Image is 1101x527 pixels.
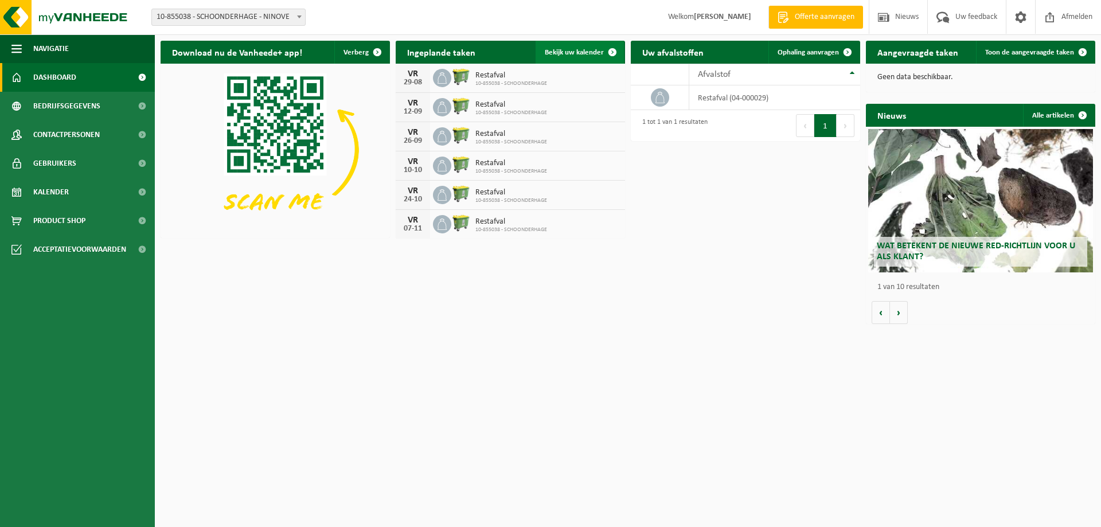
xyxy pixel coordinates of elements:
[475,217,547,227] span: Restafval
[33,92,100,120] span: Bedrijfsgegevens
[401,225,424,233] div: 07-11
[343,49,369,56] span: Verberg
[401,128,424,137] div: VR
[837,114,854,137] button: Next
[976,41,1094,64] a: Toon de aangevraagde taken
[877,73,1084,81] p: Geen data beschikbaar.
[33,235,126,264] span: Acceptatievoorwaarden
[401,79,424,87] div: 29-08
[475,227,547,233] span: 10-855038 - SCHOONDERHAGE
[401,99,424,108] div: VR
[401,108,424,116] div: 12-09
[161,41,314,63] h2: Download nu de Vanheede+ app!
[637,113,708,138] div: 1 tot 1 van 1 resultaten
[396,41,487,63] h2: Ingeplande taken
[545,49,604,56] span: Bekijk uw kalender
[536,41,624,64] a: Bekijk uw kalender
[475,168,547,175] span: 10-855038 - SCHOONDERHAGE
[401,196,424,204] div: 24-10
[401,166,424,174] div: 10-10
[768,41,859,64] a: Ophaling aanvragen
[33,63,76,92] span: Dashboard
[151,9,306,26] span: 10-855038 - SCHOONDERHAGE - NINOVE
[334,41,389,64] button: Verberg
[451,96,471,116] img: WB-0660-HPE-GN-50
[866,104,918,126] h2: Nieuws
[451,184,471,204] img: WB-0660-HPE-GN-50
[868,129,1093,272] a: Wat betekent de nieuwe RED-richtlijn voor u als klant?
[475,110,547,116] span: 10-855038 - SCHOONDERHAGE
[33,178,69,206] span: Kalender
[872,301,890,324] button: Vorige
[475,100,547,110] span: Restafval
[475,139,547,146] span: 10-855038 - SCHOONDERHAGE
[814,114,837,137] button: 1
[694,13,751,21] strong: [PERSON_NAME]
[161,64,390,236] img: Download de VHEPlus App
[451,67,471,87] img: WB-0660-HPE-GN-50
[475,197,547,204] span: 10-855038 - SCHOONDERHAGE
[33,120,100,149] span: Contactpersonen
[401,137,424,145] div: 26-09
[1023,104,1094,127] a: Alle artikelen
[475,159,547,168] span: Restafval
[451,155,471,174] img: WB-0660-HPE-GN-50
[451,126,471,145] img: WB-0660-HPE-GN-50
[401,216,424,225] div: VR
[698,70,731,79] span: Afvalstof
[475,71,547,80] span: Restafval
[689,85,860,110] td: restafval (04-000029)
[877,283,1090,291] p: 1 van 10 resultaten
[401,69,424,79] div: VR
[451,213,471,233] img: WB-0660-HPE-GN-50
[792,11,857,23] span: Offerte aanvragen
[778,49,839,56] span: Ophaling aanvragen
[475,80,547,87] span: 10-855038 - SCHOONDERHAGE
[33,206,85,235] span: Product Shop
[152,9,305,25] span: 10-855038 - SCHOONDERHAGE - NINOVE
[877,241,1075,261] span: Wat betekent de nieuwe RED-richtlijn voor u als klant?
[796,114,814,137] button: Previous
[401,186,424,196] div: VR
[401,157,424,166] div: VR
[33,149,76,178] span: Gebruikers
[985,49,1074,56] span: Toon de aangevraagde taken
[33,34,69,63] span: Navigatie
[866,41,970,63] h2: Aangevraagde taken
[890,301,908,324] button: Volgende
[475,130,547,139] span: Restafval
[768,6,863,29] a: Offerte aanvragen
[475,188,547,197] span: Restafval
[631,41,715,63] h2: Uw afvalstoffen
